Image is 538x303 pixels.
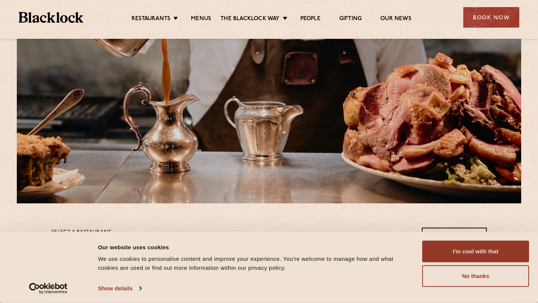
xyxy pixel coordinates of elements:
a: Our News [380,15,411,24]
a: The Blacklock Way [220,15,279,24]
a: Gifting [339,15,362,24]
button: I'm cool with that [422,241,529,262]
a: Show details [98,283,141,294]
a: View PDF Menu [422,228,487,248]
img: BL_Textured_Logo-footer-cropped.svg [19,12,83,23]
a: People [300,15,321,24]
a: Usercentrics Cookiebot - opens in a new window [16,283,81,294]
a: Menus [191,15,211,24]
div: Book Now [463,7,519,28]
a: Restaurants [132,15,170,24]
div: Our website uses cookies [98,243,414,252]
button: No thanks [422,265,529,287]
div: We use cookies to personalise content and improve your experience. You're welcome to manage how a... [98,254,414,272]
p: Select a restaurant [52,228,112,237]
